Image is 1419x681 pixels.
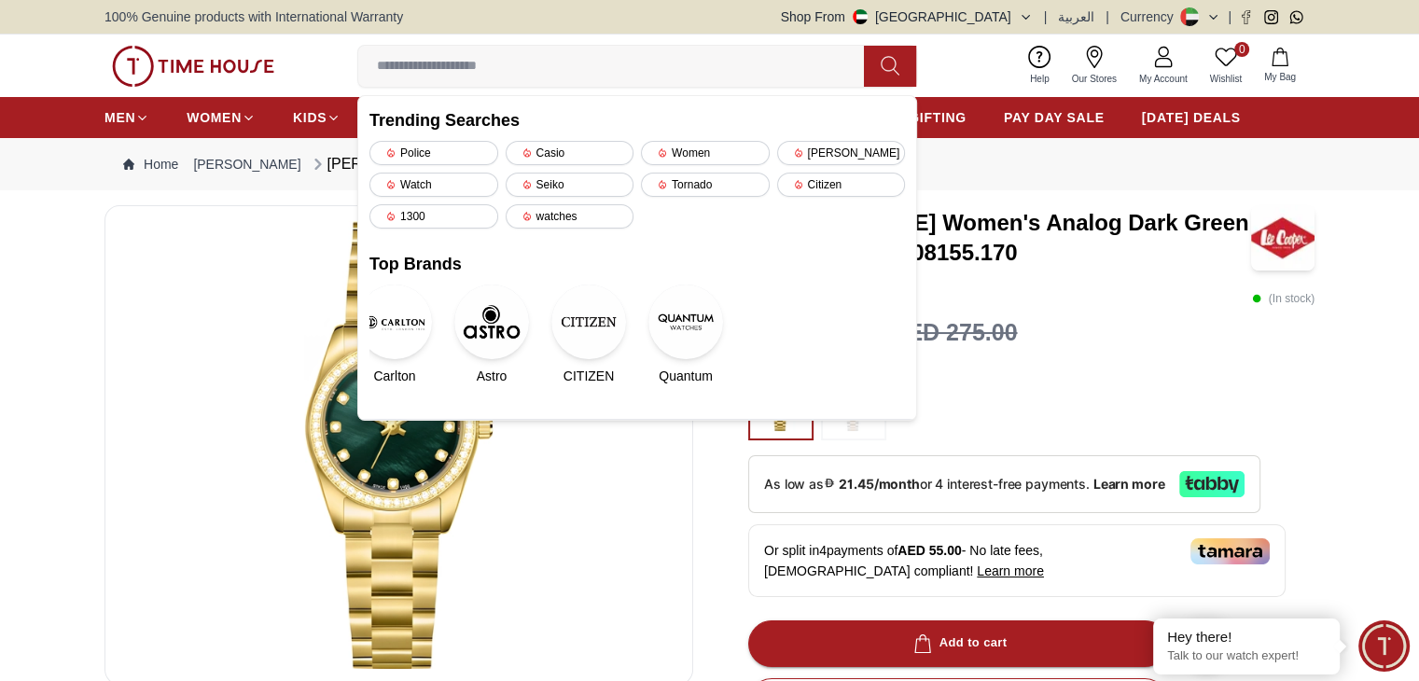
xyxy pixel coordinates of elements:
span: Wishlist [1203,72,1249,86]
span: | [1106,7,1109,26]
div: Add to cart [910,632,1008,654]
a: Home [123,155,178,174]
button: Add to cart [748,620,1168,667]
span: Quantum [659,367,713,385]
span: MEN [104,108,135,127]
div: Hey there! [1167,628,1326,646]
h2: Top Brands [369,251,905,277]
a: Help [1019,42,1061,90]
div: Or split in 4 payments of - No late fees, [DEMOGRAPHIC_DATA] compliant! [748,524,1286,597]
div: Watch [369,173,498,197]
span: GIFTING [909,108,967,127]
img: Quantum [648,285,723,359]
a: Instagram [1264,10,1278,24]
a: PAY DAY SALE [1004,101,1105,134]
span: 100% Genuine products with International Warranty [104,7,403,26]
a: [PERSON_NAME] [193,155,300,174]
span: | [1044,7,1048,26]
h3: [PERSON_NAME] Women's Analog Dark Green Dial Watch - LC08155.170 [748,208,1251,268]
div: Chat Widget [1358,620,1410,672]
div: 1300 [369,204,498,229]
span: WOMEN [187,108,242,127]
button: My Bag [1253,44,1307,88]
span: PAY DAY SALE [1004,108,1105,127]
a: CITIZENCITIZEN [563,285,614,385]
img: Lee Cooper Women's Analog Dark Green Dial Watch - LC08155.170 [1251,205,1315,271]
span: | [1228,7,1231,26]
a: Facebook [1239,10,1253,24]
a: [DATE] DEALS [1142,101,1241,134]
span: My Account [1132,72,1195,86]
img: Carlton [357,285,432,359]
a: MEN [104,101,149,134]
h2: Trending Searches [369,107,905,133]
img: Lee Cooper Women's Analog Dark Green Dial Watch - LC08155.170 [120,221,677,669]
span: Learn more [977,563,1044,578]
div: watches [506,204,634,229]
a: WOMEN [187,101,256,134]
img: Astro [454,285,529,359]
span: Carlton [373,367,415,385]
div: Seiko [506,173,634,197]
span: Help [1023,72,1057,86]
div: Tornado [641,173,770,197]
a: Whatsapp [1289,10,1303,24]
span: CITIZEN [563,367,614,385]
h3: AED 275.00 [890,315,1017,351]
a: QuantumQuantum [661,285,711,385]
span: Astro [477,367,508,385]
div: Women [641,141,770,165]
span: KIDS [293,108,327,127]
span: 0 [1234,42,1249,57]
div: Police [369,141,498,165]
p: ( In stock ) [1252,289,1315,308]
button: Shop From[GEOGRAPHIC_DATA] [781,7,1033,26]
a: CarltonCarlton [369,285,420,385]
div: Citizen [777,173,906,197]
nav: Breadcrumb [104,138,1315,190]
div: Casio [506,141,634,165]
span: Our Stores [1064,72,1124,86]
a: AstroAstro [466,285,517,385]
img: ... [112,46,274,87]
span: My Bag [1257,70,1303,84]
div: [PERSON_NAME] Women's Analog Dark Green Dial Watch - LC08155.170 [309,153,826,175]
a: KIDS [293,101,341,134]
img: Tamara [1190,538,1270,564]
div: Currency [1120,7,1181,26]
div: [PERSON_NAME] [777,141,906,165]
a: 0Wishlist [1199,42,1253,90]
button: العربية [1058,7,1094,26]
a: Our Stores [1061,42,1128,90]
span: AED 55.00 [897,543,961,558]
img: United Arab Emirates [853,9,868,24]
a: GIFTING [909,101,967,134]
img: CITIZEN [551,285,626,359]
p: Talk to our watch expert! [1167,648,1326,664]
span: [DATE] DEALS [1142,108,1241,127]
